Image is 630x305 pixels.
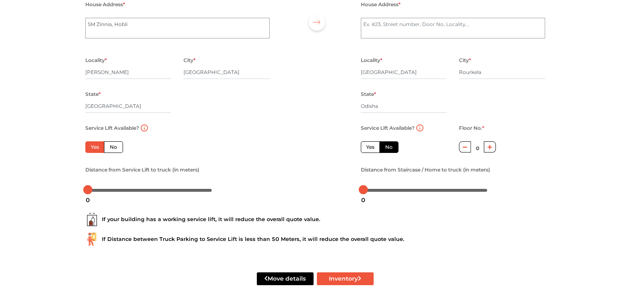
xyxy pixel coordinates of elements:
[361,55,382,66] label: Locality
[379,141,398,153] label: No
[459,123,484,133] label: Floor No.
[257,272,314,285] button: Move details
[361,89,376,100] label: State
[85,233,545,246] div: If Distance between Truck Parking to Service Lift is less than 50 Meters, it will reduce the over...
[361,164,490,175] label: Distance from Staircase / Home to truck (in meters)
[85,89,101,100] label: State
[358,193,369,207] div: 0
[361,141,380,153] label: Yes
[85,123,139,133] label: Service Lift Available?
[183,55,196,66] label: City
[85,141,104,153] label: Yes
[361,123,415,133] label: Service Lift Available?
[85,213,99,226] img: ...
[317,272,374,285] button: Inventory
[85,213,545,226] div: If your building has a working service lift, it will reduce the overall quote value.
[82,193,93,207] div: 0
[85,233,99,246] img: ...
[85,164,199,175] label: Distance from Service Lift to truck (in meters)
[104,141,123,153] label: No
[459,55,471,66] label: City
[85,18,270,38] textarea: SM Zinnia, Hobli
[85,55,107,66] label: Locality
